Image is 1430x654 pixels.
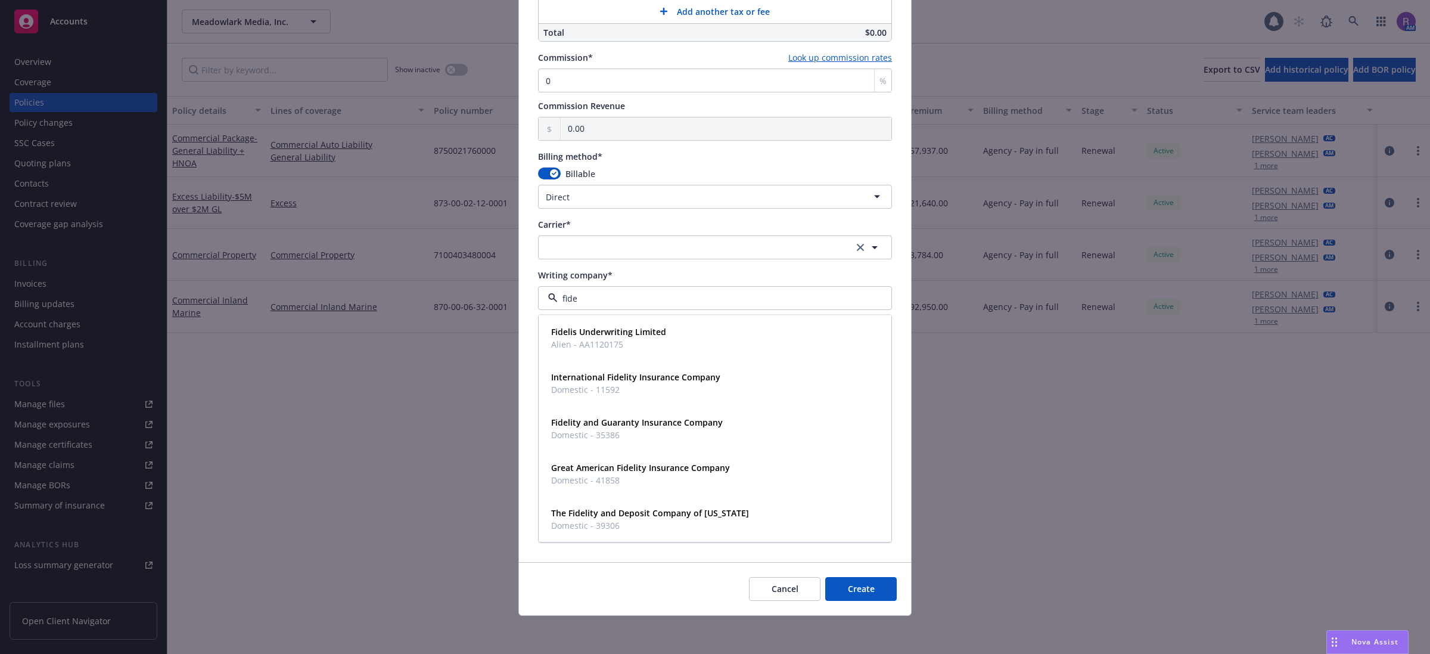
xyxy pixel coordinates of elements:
span: Add another tax or fee [677,5,770,18]
button: Cancel [749,577,820,601]
span: $0.00 [865,27,887,38]
span: Create [848,583,875,594]
button: clear selection [538,235,892,259]
button: Nova Assist [1326,630,1409,654]
strong: The Fidelity and Deposit Company of [US_STATE] [551,507,749,519]
strong: Fidelity and Guaranty Insurance Company [551,417,723,428]
span: Writing company* [538,269,613,281]
span: Alien - AA1120175 [551,338,666,351]
span: Nova Assist [1351,637,1398,647]
span: Commission Revenue [538,100,625,111]
span: Billing method* [538,151,602,162]
span: Domestic - 39306 [551,519,749,532]
strong: Fidelis Underwriting Limited [551,326,666,337]
span: Commission* [538,52,593,63]
strong: International Fidelity Insurance Company [551,371,720,383]
span: % [879,75,887,87]
strong: Great American Fidelity Insurance Company [551,462,730,473]
span: Cancel [772,583,798,594]
a: clear selection [853,240,868,255]
input: Select a writing company [558,292,868,305]
div: Drag to move [1327,631,1342,653]
input: 0.00 [561,117,891,140]
button: Create [825,577,897,601]
div: Billable [538,168,892,180]
span: Total [543,27,564,38]
span: Domestic - 41858 [551,474,730,486]
span: Domestic - 11592 [551,383,720,396]
span: Domestic - 35386 [551,429,723,441]
span: Carrier* [538,219,571,230]
a: Look up commission rates [788,51,892,64]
